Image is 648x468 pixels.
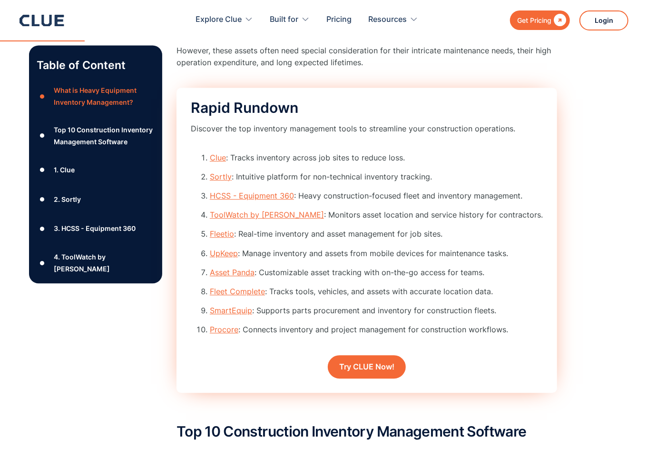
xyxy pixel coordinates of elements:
[210,172,232,181] a: Sortly
[210,190,543,202] li: : Heavy construction-focused fleet and inventory management.
[37,129,48,143] div: ●
[210,228,543,240] li: : Real-time inventory and asset management for job sites.
[54,193,81,205] div: 2. Sortly
[210,209,543,221] li: : Monitors asset location and service history for contractors.
[210,267,543,279] li: : Customizable asset tracking with on-the-go access for teams.
[191,99,298,116] span: Rapid Rundown
[54,251,155,275] div: 4. ToolWatch by [PERSON_NAME]
[510,10,570,30] a: Get Pricing
[270,5,298,35] div: Built for
[177,45,557,69] p: However, these assets often need special consideration for their intricate maintenance needs, the...
[54,222,136,234] div: 3. HCSS - Equipment 360
[517,14,551,26] div: Get Pricing
[210,248,543,259] li: : Manage inventory and assets from mobile devices for maintenance tasks.
[54,124,155,148] div: Top 10 Construction Inventory Management Software
[37,163,155,177] a: ●1. Clue
[196,5,242,35] div: Explore Clue
[177,449,557,461] p: ‍
[37,251,155,275] a: ●4. ToolWatch by [PERSON_NAME]
[551,14,566,26] div: 
[368,5,418,35] div: Resources
[37,221,48,236] div: ●
[210,153,226,162] a: Clue
[210,268,255,277] a: Asset Panda
[210,210,324,219] a: ToolWatch by [PERSON_NAME]
[210,305,543,317] li: : Supports parts procurement and inventory for construction fleets.
[328,355,406,378] a: Try CLUE Now!
[368,5,407,35] div: Resources
[210,286,543,298] li: : Tracks tools, vehicles, and assets with accurate location data.
[210,229,234,239] a: Fleetio
[54,84,155,108] div: What is Heavy Equipment Inventory Management?
[210,191,294,200] a: HCSS - Equipment 360
[177,424,557,439] h2: Top 10 Construction Inventory Management Software
[37,58,155,73] p: Table of Content
[270,5,310,35] div: Built for
[210,324,543,336] li: : Connects inventory and project management for construction workflows.
[210,249,238,258] a: UpKeep
[37,163,48,177] div: ●
[37,221,155,236] a: ●3. HCSS - Equipment 360
[210,152,543,164] li: : Tracks inventory across job sites to reduce loss.
[210,325,238,334] a: Procore
[37,192,48,207] div: ●
[37,84,155,108] a: ●What is Heavy Equipment Inventory Management?
[210,287,265,296] a: Fleet Complete
[37,192,155,207] a: ●2. Sortly
[54,164,75,176] div: 1. Clue
[210,306,252,315] a: SmartEquip
[177,402,557,414] p: ‍
[579,10,628,30] a: Login
[37,256,48,270] div: ●
[191,123,515,135] p: Discover the top inventory management tools to streamline your construction operations.
[196,5,253,35] div: Explore Clue
[326,5,352,35] a: Pricing
[37,90,48,104] div: ●
[37,124,155,148] a: ●Top 10 Construction Inventory Management Software
[210,171,543,183] li: : Intuitive platform for non-technical inventory tracking.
